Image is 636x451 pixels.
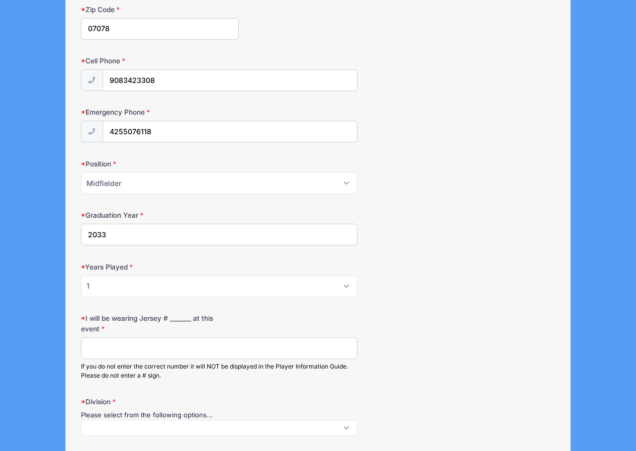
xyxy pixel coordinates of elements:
input: (xxx) xxx-xxxx [103,121,357,142]
label: Zip Code [81,5,239,15]
label: Years Played [81,262,239,272]
input: (xxx) xxx-xxxx [103,69,357,91]
textarea: Search [86,425,92,434]
label: Cell Phone [81,56,239,66]
label: I will be wearing Jersey # _______ at this event [81,313,239,334]
label: Graduation Year [81,210,239,220]
label: Division [81,397,239,407]
label: Position [81,159,239,169]
label: Emergency Phone [81,107,239,117]
div: Please select from the following options... [81,410,357,420]
input: xxxxx [81,18,239,40]
div: If you do not enter the correct number it will NOT be displayed in the Player Information Guide. ... [81,362,357,380]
